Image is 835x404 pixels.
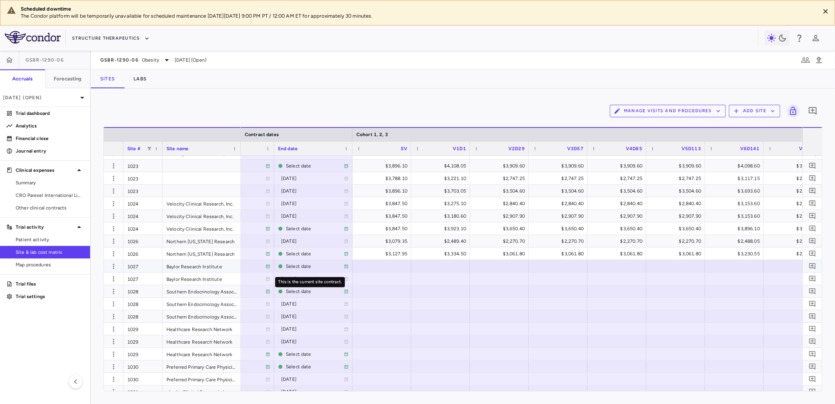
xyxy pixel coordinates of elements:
span: V5D113 [681,146,701,151]
div: $3,504.60 [653,185,701,197]
svg: Add comment [809,262,816,270]
button: Add comment [807,261,818,271]
span: Summary [16,179,84,186]
div: $3,153.60 [712,197,760,210]
h6: Forecasting [54,75,82,82]
div: $3,788.10 [360,172,407,185]
svg: Add comment [809,212,816,220]
p: The Condor platform will be temporarily unavailable for scheduled maintenance [DATE][DATE] 9:00 P... [21,13,813,20]
div: $2,840.40 [595,197,642,210]
div: 1023 [123,172,163,184]
p: Trial settings [16,293,84,300]
div: $3,909.60 [477,160,525,172]
div: $2,270.70 [536,235,584,247]
div: $3,847.50 [360,210,407,222]
div: Select date [286,222,344,235]
div: [DATE] [281,298,344,310]
div: 1024 [123,222,163,235]
div: $2,168.10 [771,235,819,247]
span: V7D182 [799,146,819,151]
svg: Add comment [809,313,816,320]
div: 1029 [123,323,163,335]
div: $2,270.70 [595,235,642,247]
div: $2,725.65 [771,197,819,210]
p: Trial files [16,280,84,288]
svg: Add comment [809,275,816,282]
span: This is the current site contract. [278,348,349,360]
div: $2,907.90 [536,210,584,222]
span: This is the current site contract. [278,260,349,272]
div: $2,840.40 [653,197,701,210]
button: Add comment [807,186,818,196]
div: $3,275.10 [418,197,466,210]
button: Add comment [807,286,818,297]
div: 1029 [123,335,163,348]
div: Healthcare Research Network [163,335,241,348]
span: Map procedures [16,261,84,268]
span: This is the current site contract. [278,361,349,372]
div: [DATE] [281,172,344,185]
div: Velocity Clinical Research, Inc. [163,222,241,235]
svg: Add comment [809,363,816,370]
div: $2,587.95 [771,247,819,260]
div: [DATE] [281,310,344,323]
div: $2,747.25 [653,172,701,185]
span: Patient activity [16,236,84,243]
div: Velocity Clinical Research, Inc. [163,210,241,222]
div: $3,230.55 [712,247,760,260]
div: $3,079.35 [360,235,407,247]
div: $2,270.70 [653,235,701,247]
button: Add comment [807,223,818,234]
p: [DATE] (Open) [3,94,78,101]
div: 1030 [123,373,163,385]
button: Sites [91,69,124,88]
div: $2,747.25 [477,172,525,185]
div: $3,650.40 [477,222,525,235]
div: [DATE] [281,210,344,222]
div: 1028 [123,298,163,310]
button: Manage Visits and Procedures [610,105,726,117]
div: 1024 [123,210,163,222]
span: Lock grid [783,104,800,118]
div: $3,909.60 [595,160,642,172]
div: $3,847.50 [360,197,407,210]
span: V6D141 [740,146,760,151]
div: This is the current site contract. [275,277,345,287]
button: Add comment [806,104,819,118]
button: Add comment [807,248,818,259]
div: $3,504.60 [536,185,584,197]
div: $3,061.80 [536,247,584,260]
div: $3,061.80 [477,247,525,260]
span: V4D85 [626,146,642,151]
h6: Accruals [12,75,33,82]
svg: Add comment [809,338,816,345]
span: CRO Parexel International Limited [16,192,84,199]
p: Analytics [16,122,84,129]
div: Southern Endocrinology Associates [GEOGRAPHIC_DATA] [163,285,241,297]
div: 1023 [123,160,163,172]
div: 1026 [123,235,163,247]
div: 1028 [123,285,163,297]
svg: Add comment [808,106,817,116]
div: $2,825.55 [771,185,819,197]
div: Northern [US_STATE] Research [163,235,241,247]
div: $3,909.60 [653,160,701,172]
div: 1027 [123,260,163,272]
div: Preferred Primary Care Physicians, Inc. [163,373,241,385]
span: V3D57 [567,146,584,151]
div: Southern Endocrinology Associates [GEOGRAPHIC_DATA] [163,298,241,310]
div: $3,923.10 [418,222,466,235]
svg: Add comment [809,300,816,308]
div: $3,847.50 [360,222,407,235]
div: $3,896.10 [360,160,407,172]
button: Add comment [807,173,818,184]
div: $3,221.10 [418,172,466,185]
div: $3,703.05 [418,185,466,197]
p: Trial activity [16,224,74,231]
div: $3,650.40 [595,222,642,235]
div: $4,098.60 [712,160,760,172]
span: SV [401,146,407,151]
span: GSBR-1290-06 [25,57,64,63]
div: $2,840.40 [536,197,584,210]
span: This is the current site contract. [278,223,349,234]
